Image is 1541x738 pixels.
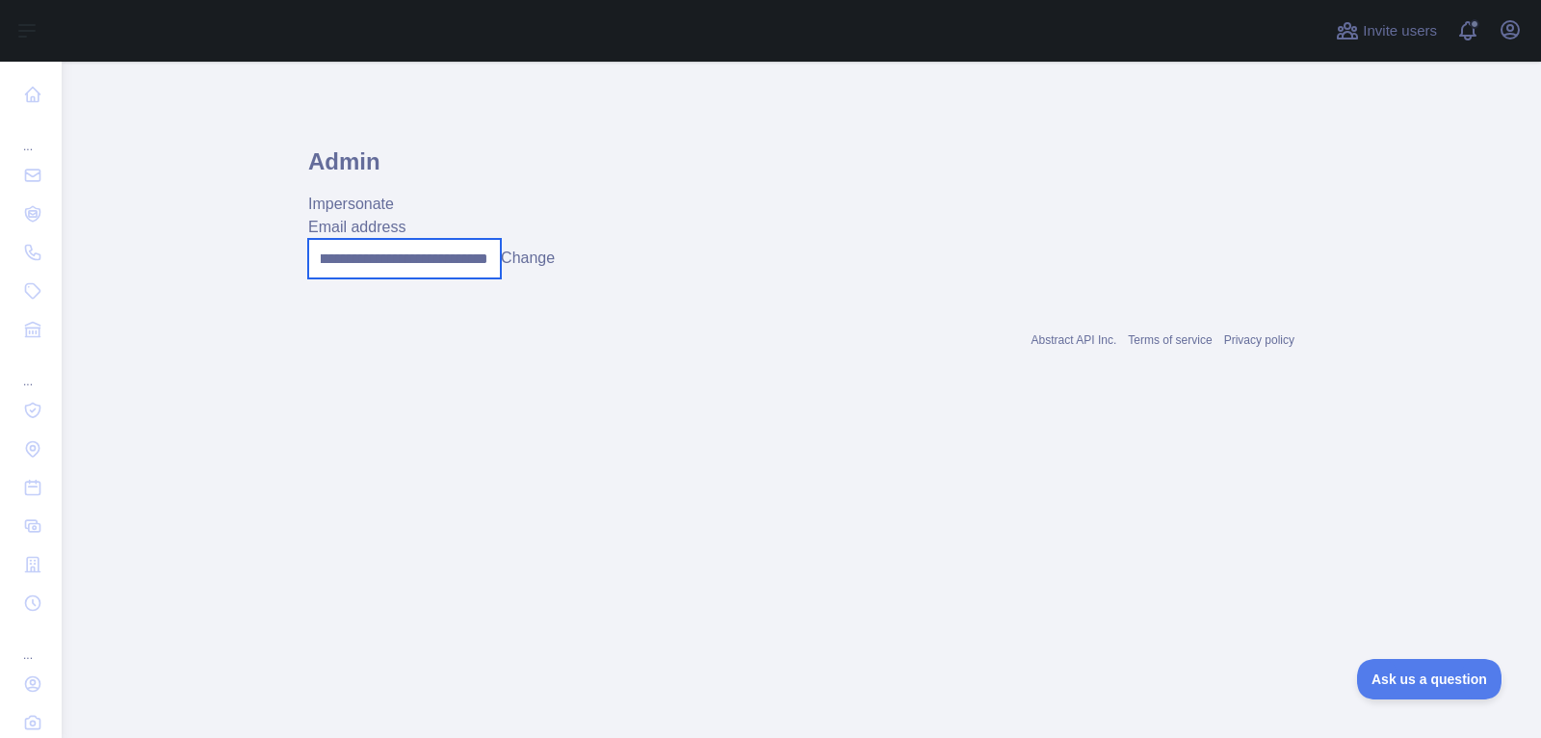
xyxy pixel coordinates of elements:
a: Abstract API Inc. [1032,333,1117,347]
iframe: Toggle Customer Support [1357,659,1502,699]
button: Change [501,247,555,270]
div: ... [15,116,46,154]
h1: Admin [308,146,1294,193]
div: ... [15,351,46,389]
div: ... [15,624,46,663]
div: Impersonate [308,193,1294,216]
a: Privacy policy [1224,333,1294,347]
span: Invite users [1363,20,1437,42]
a: Terms of service [1128,333,1212,347]
label: Email address [308,219,405,235]
button: Invite users [1332,15,1441,46]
